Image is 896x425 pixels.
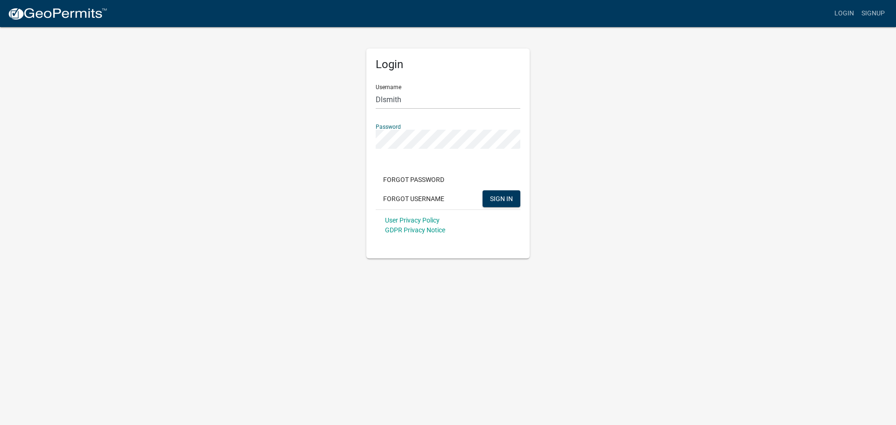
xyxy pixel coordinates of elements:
[483,190,520,207] button: SIGN IN
[376,58,520,71] h5: Login
[385,226,445,234] a: GDPR Privacy Notice
[376,190,452,207] button: Forgot Username
[376,171,452,188] button: Forgot Password
[385,216,440,224] a: User Privacy Policy
[858,5,889,22] a: Signup
[490,195,513,202] span: SIGN IN
[831,5,858,22] a: Login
